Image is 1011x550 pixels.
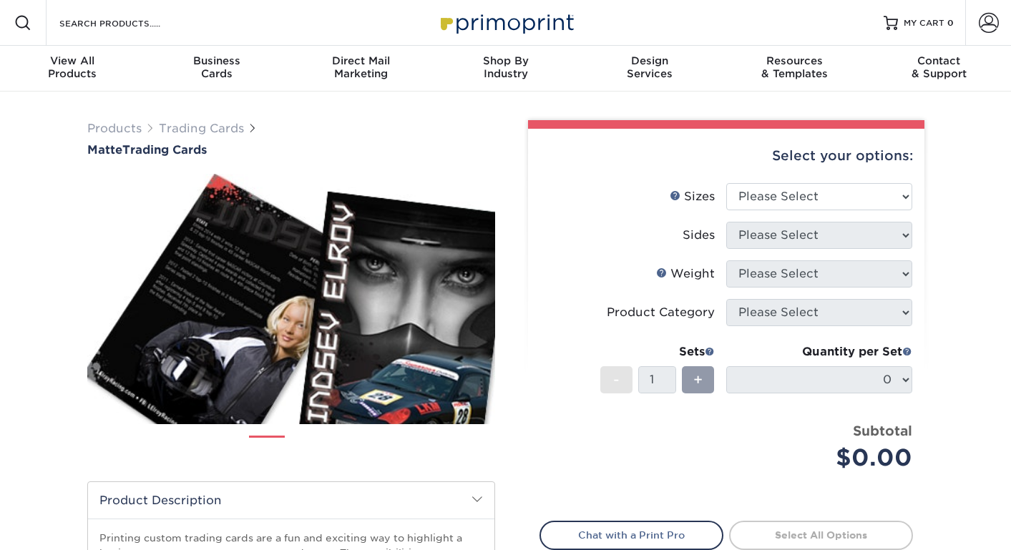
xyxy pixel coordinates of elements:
[577,54,722,67] span: Design
[145,54,289,67] span: Business
[656,265,715,283] div: Weight
[722,54,866,80] div: & Templates
[58,14,197,31] input: SEARCH PRODUCTS.....
[866,54,1011,67] span: Contact
[145,54,289,80] div: Cards
[434,54,578,80] div: Industry
[539,521,723,549] a: Chat with a Print Pro
[289,54,434,67] span: Direct Mail
[866,54,1011,80] div: & Support
[853,423,912,438] strong: Subtotal
[600,343,715,360] div: Sets
[613,369,620,391] span: -
[693,369,703,391] span: +
[289,46,434,92] a: Direct MailMarketing
[729,521,913,549] a: Select All Options
[539,129,913,183] div: Select your options:
[904,17,944,29] span: MY CART
[87,122,142,135] a: Products
[87,143,122,157] span: Matte
[87,143,495,157] a: MatteTrading Cards
[737,441,912,475] div: $0.00
[577,54,722,80] div: Services
[159,122,244,135] a: Trading Cards
[726,343,912,360] div: Quantity per Set
[87,158,495,440] img: Matte 01
[722,46,866,92] a: Resources& Templates
[577,46,722,92] a: DesignServices
[88,482,494,519] h2: Product Description
[434,7,577,38] img: Primoprint
[607,304,715,321] div: Product Category
[434,54,578,67] span: Shop By
[683,227,715,244] div: Sides
[145,46,289,92] a: BusinessCards
[866,46,1011,92] a: Contact& Support
[87,143,495,157] h1: Trading Cards
[297,430,333,466] img: Trading Cards 02
[289,54,434,80] div: Marketing
[249,431,285,466] img: Trading Cards 01
[722,54,866,67] span: Resources
[947,18,954,28] span: 0
[670,188,715,205] div: Sizes
[434,46,578,92] a: Shop ByIndustry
